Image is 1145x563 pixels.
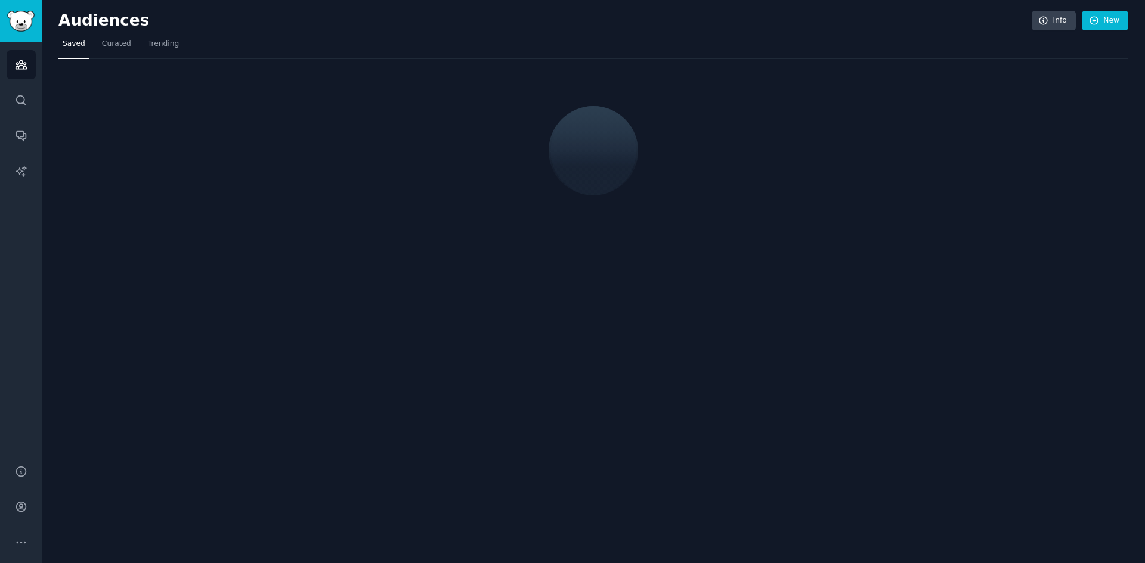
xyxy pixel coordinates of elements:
[63,39,85,49] span: Saved
[1082,11,1128,31] a: New
[148,39,179,49] span: Trending
[102,39,131,49] span: Curated
[98,35,135,59] a: Curated
[1032,11,1076,31] a: Info
[144,35,183,59] a: Trending
[58,35,89,59] a: Saved
[58,11,1032,30] h2: Audiences
[7,11,35,32] img: GummySearch logo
